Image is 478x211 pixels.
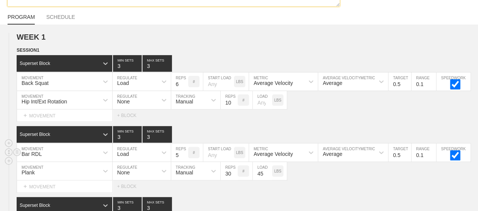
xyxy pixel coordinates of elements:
[242,169,244,173] p: #
[203,143,234,162] input: Any
[22,99,67,105] div: Hip Int/Ext Rotation
[142,55,172,72] input: None
[117,80,129,86] div: Load
[342,123,478,211] iframe: Chat Widget
[253,162,272,180] input: Any
[236,80,243,84] p: LBS
[17,109,113,122] div: MOVEMENT
[193,151,195,155] p: #
[142,126,172,143] input: None
[20,132,50,137] div: Superset Block
[254,151,293,157] div: Average Velocity
[23,183,27,189] span: +
[117,169,130,176] div: None
[22,151,42,157] div: Bar RDL
[193,80,195,84] p: #
[323,80,342,86] div: Average
[22,169,35,176] div: Plank
[253,91,272,109] input: Any
[17,33,46,41] span: WEEK 1
[117,99,130,105] div: None
[8,14,35,25] a: PROGRAM
[20,203,50,208] div: Superset Block
[22,80,49,86] div: Back Squat
[117,151,129,157] div: Load
[20,61,50,66] div: Superset Block
[274,98,282,102] p: LBS
[203,72,234,91] input: Any
[176,99,193,105] div: Manual
[117,113,144,118] div: + BLOCK
[242,98,244,102] p: #
[17,180,113,193] div: MOVEMENT
[17,48,39,53] span: SESSION 1
[46,14,75,24] a: SCHEDULE
[254,80,293,86] div: Average Velocity
[323,151,342,157] div: Average
[23,112,27,119] span: +
[117,184,144,189] div: + BLOCK
[236,151,243,155] p: LBS
[176,169,193,176] div: Manual
[274,169,282,173] p: LBS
